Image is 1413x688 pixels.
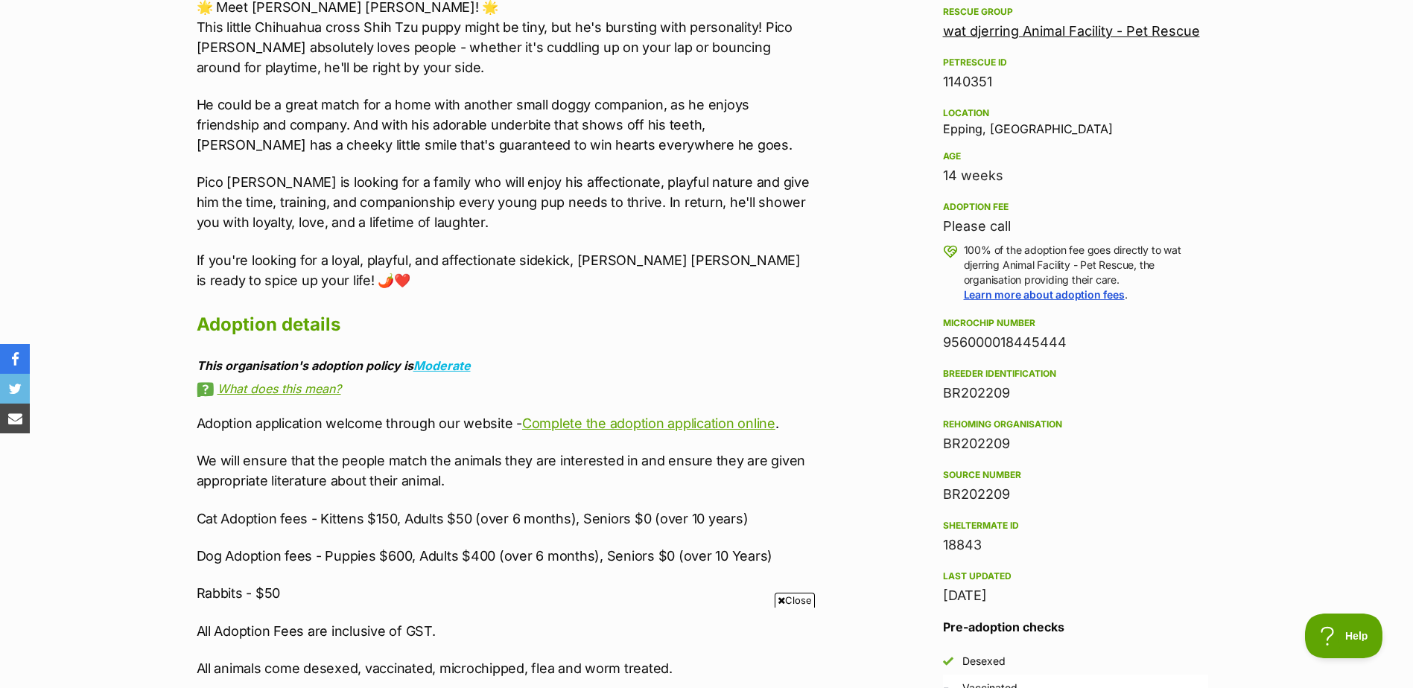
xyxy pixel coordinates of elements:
[197,95,812,155] p: He could be a great match for a home with another small doggy companion, as he enjoys friendship ...
[943,23,1200,39] a: wat djerring Animal Facility - Pet Rescue
[1305,614,1383,658] iframe: Help Scout Beacon - Open
[413,358,471,373] a: Moderate
[197,621,812,641] p: All Adoption Fees are inclusive of GST.
[943,201,1208,213] div: Adoption fee
[197,583,812,603] p: Rabbits - $50
[943,6,1208,18] div: Rescue group
[943,618,1208,636] h3: Pre-adoption checks
[943,585,1208,606] div: [DATE]
[943,317,1208,329] div: Microchip number
[943,165,1208,186] div: 14 weeks
[943,433,1208,454] div: BR202209
[962,654,1006,669] div: Desexed
[197,413,812,433] p: Adoption application welcome through our website - .
[943,383,1208,404] div: BR202209
[197,172,812,232] p: Pico [PERSON_NAME] is looking for a family who will enjoy his affectionate, playful nature and gi...
[197,382,812,395] a: What does this mean?
[522,415,775,431] a: Complete the adoption application online
[197,250,812,290] p: If you're looking for a loyal, playful, and affectionate sidekick, [PERSON_NAME] [PERSON_NAME] is...
[943,104,1208,136] div: Epping, [GEOGRAPHIC_DATA]
[964,288,1125,301] a: Learn more about adoption fees
[197,658,812,678] p: All animals come desexed, vaccinated, microchipped, flea and worm treated.
[964,243,1208,302] p: 100% of the adoption fee goes directly to wat djerring Animal Facility - Pet Rescue, the organisa...
[943,107,1208,119] div: Location
[943,368,1208,380] div: Breeder identification
[943,216,1208,237] div: Please call
[943,520,1208,532] div: Sheltermate ID
[197,308,812,341] h2: Adoption details
[197,509,812,529] p: Cat Adoption fees - Kittens $150, Adults $50 (over 6 months), Seniors $0 (over 10 years)
[197,546,812,566] p: Dog Adoption fees - Puppies $600, Adults $400 (over 6 months), Seniors $0 (over 10 Years)
[775,593,815,608] span: Close
[436,614,978,681] iframe: Advertisement
[943,535,1208,555] div: 18843
[943,71,1208,92] div: 1140351
[943,469,1208,481] div: Source number
[943,332,1208,353] div: 956000018445444
[197,359,812,372] div: This organisation's adoption policy is
[943,484,1208,505] div: BR202209
[943,57,1208,69] div: PetRescue ID
[943,150,1208,162] div: Age
[943,570,1208,582] div: Last updated
[197,450,812,491] p: We will ensure that the people match the animals they are interested in and ensure they are given...
[943,418,1208,430] div: Rehoming organisation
